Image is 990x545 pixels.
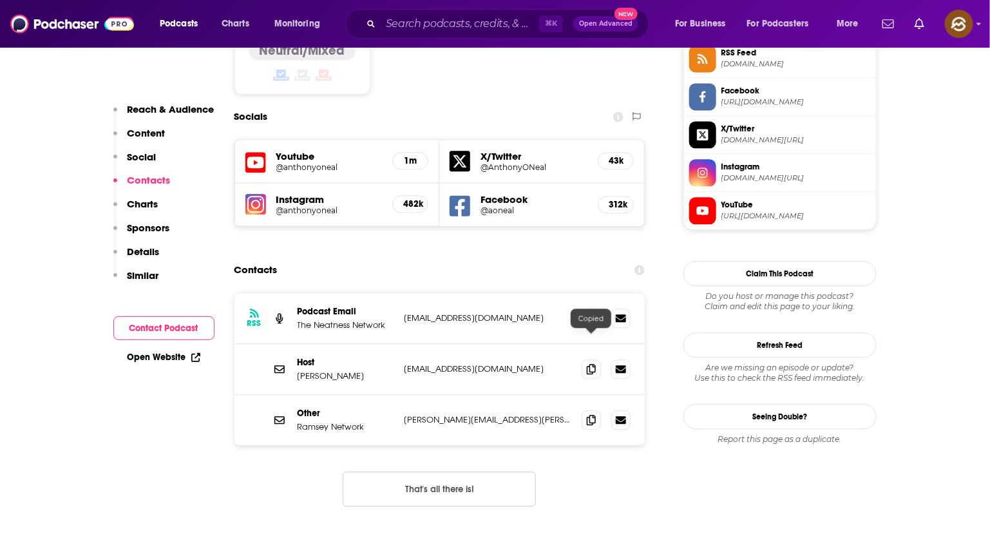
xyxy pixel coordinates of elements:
[481,162,587,172] a: @AnthonyONeal
[721,123,871,135] span: X/Twitter
[128,103,214,115] p: Reach & Audience
[113,316,214,340] button: Contact Podcast
[113,127,166,151] button: Content
[539,15,563,32] span: ⌘ K
[721,97,871,107] span: https://www.facebook.com/aoneal
[405,312,572,323] p: [EMAIL_ADDRESS][DOMAIN_NAME]
[689,197,871,224] a: YouTube[URL][DOMAIN_NAME]
[128,222,170,234] p: Sponsors
[609,199,623,210] h5: 312k
[837,15,859,33] span: More
[128,127,166,139] p: Content
[222,15,249,33] span: Charts
[571,309,611,328] div: Copied
[683,261,877,286] button: Claim This Podcast
[405,363,572,374] p: [EMAIL_ADDRESS][DOMAIN_NAME]
[683,404,877,429] a: Seeing Double?
[721,161,871,173] span: Instagram
[403,198,417,209] h5: 482k
[877,13,899,35] a: Show notifications dropdown
[689,45,871,72] a: RSS Feed[DOMAIN_NAME]
[113,222,170,245] button: Sponsors
[481,193,587,206] h5: Facebook
[298,357,394,368] p: Host
[234,104,268,129] h2: Socials
[151,14,214,34] button: open menu
[128,269,159,282] p: Similar
[274,15,320,33] span: Monitoring
[298,370,394,381] p: [PERSON_NAME]
[909,13,929,35] a: Show notifications dropdown
[481,206,587,215] a: @aoneal
[128,174,171,186] p: Contacts
[828,14,875,34] button: open menu
[265,14,337,34] button: open menu
[945,10,973,38] span: Logged in as hey85204
[298,306,394,317] p: Podcast Email
[128,198,158,210] p: Charts
[683,363,877,383] div: Are we missing an episode or update? Use this to check the RSS feed immediately.
[721,173,871,183] span: instagram.com/anthonyoneal
[573,16,638,32] button: Open AdvancedNew
[683,291,877,301] span: Do you host or manage this podcast?
[721,135,871,145] span: twitter.com/AnthonyONeal
[113,269,159,293] button: Similar
[609,155,623,166] h5: 43k
[721,211,871,221] span: https://www.youtube.com/@anthonyoneal
[666,14,742,34] button: open menu
[276,162,383,172] a: @anthonyoneal
[113,151,157,175] button: Social
[689,121,871,148] a: X/Twitter[DOMAIN_NAME][URL]
[689,83,871,110] a: Facebook[URL][DOMAIN_NAME]
[128,352,200,363] a: Open Website
[234,258,278,282] h2: Contacts
[381,14,539,34] input: Search podcasts, credits, & more...
[721,85,871,97] span: Facebook
[213,14,257,34] a: Charts
[298,320,394,330] p: The Neatness Network
[747,15,809,33] span: For Podcasters
[128,151,157,163] p: Social
[260,43,345,59] h4: Neutral/Mixed
[113,198,158,222] button: Charts
[247,318,262,329] h3: RSS
[945,10,973,38] button: Show profile menu
[614,8,638,20] span: New
[10,12,134,36] img: Podchaser - Follow, Share and Rate Podcasts
[276,150,383,162] h5: Youtube
[113,103,214,127] button: Reach & Audience
[683,332,877,358] button: Refresh Feed
[675,15,726,33] span: For Business
[721,59,871,69] span: feeds.redcircle.com
[113,174,171,198] button: Contacts
[405,414,572,425] p: [PERSON_NAME][EMAIL_ADDRESS][PERSON_NAME][DOMAIN_NAME]
[276,193,383,206] h5: Instagram
[298,408,394,419] p: Other
[579,21,633,27] span: Open Advanced
[245,194,266,215] img: iconImage
[113,245,160,269] button: Details
[739,14,828,34] button: open menu
[689,159,871,186] a: Instagram[DOMAIN_NAME][URL]
[343,472,536,506] button: Nothing here.
[160,15,198,33] span: Podcasts
[945,10,973,38] img: User Profile
[298,421,394,432] p: Ramsey Network
[683,434,877,445] div: Report this page as a duplicate.
[683,291,877,312] div: Claim and edit this page to your liking.
[276,206,383,215] a: @anthonyoneal
[357,9,662,39] div: Search podcasts, credits, & more...
[128,245,160,258] p: Details
[481,150,587,162] h5: X/Twitter
[403,155,417,166] h5: 1m
[721,47,871,59] span: RSS Feed
[721,199,871,211] span: YouTube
